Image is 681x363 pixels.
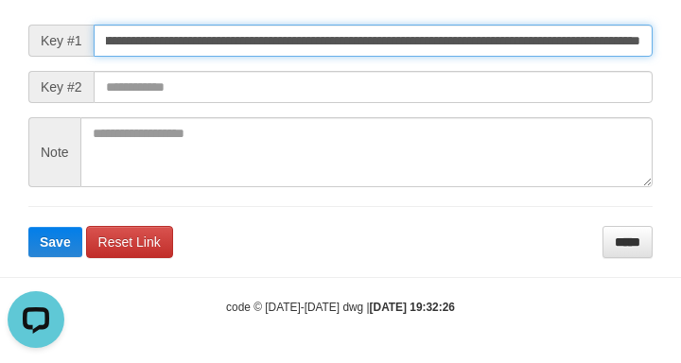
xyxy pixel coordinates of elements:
span: Save [40,234,71,250]
button: Save [28,227,82,257]
strong: [DATE] 19:32:26 [370,301,455,314]
small: code © [DATE]-[DATE] dwg | [226,301,455,314]
span: Note [28,117,80,187]
span: Reset Link [98,234,161,250]
button: Open LiveChat chat widget [8,8,64,64]
span: Key #2 [28,71,94,103]
a: Reset Link [86,226,173,258]
span: Key #1 [28,25,94,57]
